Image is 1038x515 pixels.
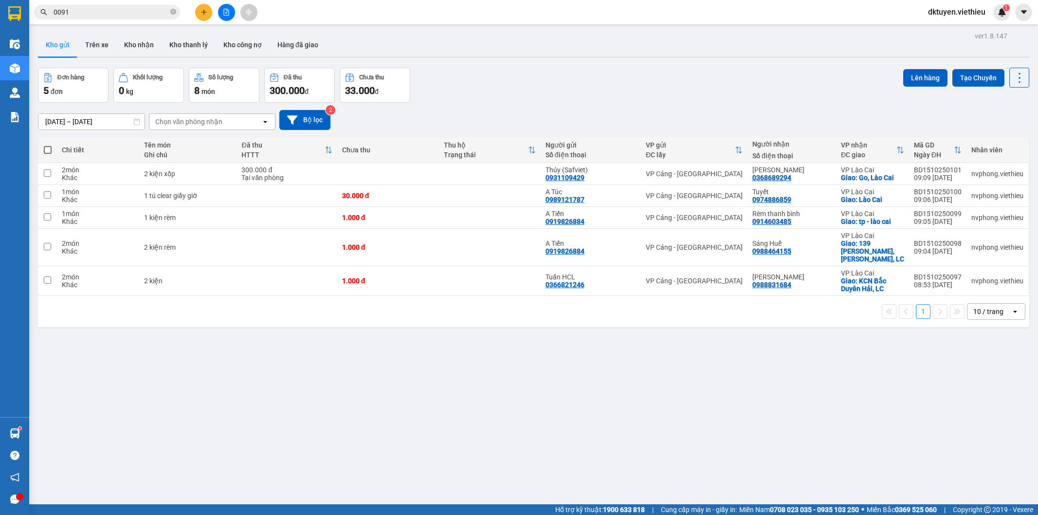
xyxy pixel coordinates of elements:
div: ĐC giao [841,151,896,159]
button: Khối lượng0kg [113,68,184,103]
div: BD1510250101 [914,166,962,174]
div: Khác [62,196,134,203]
button: Đã thu300.000đ [264,68,335,103]
div: VP nhận [841,141,896,149]
div: BD1510250100 [914,188,962,196]
div: 10 / trang [973,307,1003,316]
div: Người nhận [752,140,831,148]
input: Select a date range. [38,114,145,129]
div: 2 kiện xốp [144,170,232,178]
span: question-circle [10,451,19,460]
div: Đã thu [284,74,302,81]
button: 1 [916,304,930,319]
div: Giao: tp - lào cai [841,218,904,225]
span: kg [126,88,133,95]
span: search [40,9,47,16]
div: 0914603485 [752,218,791,225]
div: nvphong.viethieu [971,170,1023,178]
div: Tên món [144,141,232,149]
div: 1 món [62,188,134,196]
div: Ngày ĐH [914,151,954,159]
button: Tạo Chuyến [952,69,1004,87]
button: plus [195,4,212,21]
div: 2 món [62,273,134,281]
span: 8 [194,85,200,96]
div: 2 món [62,239,134,247]
div: Giao: Go, Lào Cai [841,174,904,182]
span: 300.000 [270,85,305,96]
span: đ [375,88,379,95]
div: VP Cảng - [GEOGRAPHIC_DATA] [646,170,743,178]
div: Người gửi [546,141,636,149]
div: Tuấn HCL [546,273,636,281]
div: Khác [62,247,134,255]
div: 0919826884 [546,247,584,255]
button: Kho gửi [38,33,77,56]
div: 1.000 đ [342,277,434,285]
div: Khác [62,218,134,225]
div: 1.000 đ [342,243,434,251]
div: nvphong.viethieu [971,277,1023,285]
div: BD1510250098 [914,239,962,247]
div: 09:09 [DATE] [914,174,962,182]
button: Kho nhận [116,33,162,56]
div: Chưa thu [342,146,434,154]
div: Khối lượng [133,74,163,81]
div: VP Lào Cai [841,166,904,174]
div: Đã thu [241,141,324,149]
div: Số lượng [208,74,233,81]
span: caret-down [1020,8,1028,17]
div: Khác [62,281,134,289]
span: Miền Bắc [867,504,937,515]
div: 2 kiện rèm [144,243,232,251]
div: 0974886859 [752,196,791,203]
div: 0988464155 [752,247,791,255]
th: Toggle SortBy [836,137,909,163]
div: VP Cảng - [GEOGRAPHIC_DATA] [646,277,743,285]
div: Sáng Huế [752,239,831,247]
div: Nam Hải [752,273,831,281]
div: 1 kiện rèm [144,214,232,221]
button: Lên hàng [903,69,947,87]
svg: open [261,118,269,126]
th: Toggle SortBy [237,137,337,163]
div: 2 kiện [144,277,232,285]
div: VP Lào Cai [841,188,904,196]
div: VP Lào Cai [841,232,904,239]
div: HTTT [241,151,324,159]
span: Cung cấp máy in - giấy in: [661,504,737,515]
button: caret-down [1015,4,1032,21]
span: Miền Nam [739,504,859,515]
span: Hỗ trợ kỹ thuật: [555,504,645,515]
div: Số điện thoại [752,152,831,160]
div: Mã GD [914,141,954,149]
img: icon-new-feature [998,8,1006,17]
div: VP gửi [646,141,735,149]
div: 1 tú clear giấy giờ [144,192,232,200]
button: aim [240,4,257,21]
div: VP Lào Cai [841,210,904,218]
div: 0919826884 [546,218,584,225]
div: Anh Công [752,166,831,174]
div: Nhân viên [971,146,1023,154]
span: món [201,88,215,95]
div: 2 món [62,166,134,174]
div: 08:53 [DATE] [914,281,962,289]
th: Toggle SortBy [439,137,541,163]
div: 0931109429 [546,174,584,182]
div: 1 món [62,210,134,218]
span: close-circle [170,9,176,15]
div: 0366821246 [546,281,584,289]
div: Ghi chú [144,151,232,159]
button: file-add [218,4,235,21]
img: warehouse-icon [10,88,20,98]
button: Hàng đã giao [270,33,326,56]
div: nvphong.viethieu [971,192,1023,200]
div: 09:05 [DATE] [914,218,962,225]
span: copyright [984,506,991,513]
sup: 1 [18,427,21,430]
div: BD1510250097 [914,273,962,281]
div: ver 1.8.147 [975,31,1007,41]
div: ĐC lấy [646,151,735,159]
span: message [10,495,19,504]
